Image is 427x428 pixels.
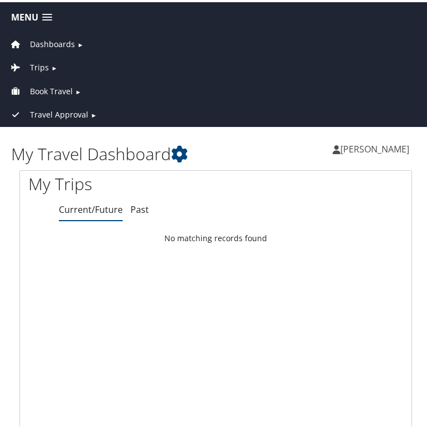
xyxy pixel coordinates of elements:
[130,201,149,213] a: Past
[30,106,88,119] span: Travel Approval
[333,130,420,164] a: [PERSON_NAME]
[75,85,81,94] span: ►
[6,6,58,24] a: Menu
[30,83,73,95] span: Book Travel
[11,10,38,21] span: Menu
[8,107,88,118] a: Travel Approval
[30,36,75,48] span: Dashboards
[8,60,49,70] a: Trips
[8,37,75,47] a: Dashboards
[30,59,49,72] span: Trips
[91,109,97,117] span: ►
[51,62,57,70] span: ►
[340,141,409,153] span: [PERSON_NAME]
[11,140,216,164] h1: My Travel Dashboard
[59,201,123,213] a: Current/Future
[28,170,208,193] h1: My Trips
[8,84,73,94] a: Book Travel
[77,38,83,47] span: ►
[20,226,411,246] td: No matching records found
